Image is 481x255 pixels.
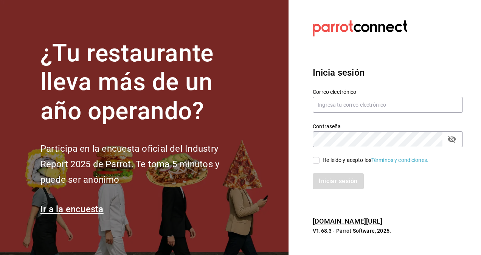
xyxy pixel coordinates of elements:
a: [DOMAIN_NAME][URL] [313,217,382,225]
input: Ingresa tu correo electrónico [313,97,463,113]
a: Términos y condiciones. [371,157,428,163]
label: Correo electrónico [313,89,463,94]
h1: ¿Tu restaurante lleva más de un año operando? [40,39,245,126]
div: He leído y acepto los [323,156,428,164]
label: Contraseña [313,123,463,129]
h2: Participa en la encuesta oficial del Industry Report 2025 de Parrot. Te toma 5 minutos y puede se... [40,141,245,187]
p: V1.68.3 - Parrot Software, 2025. [313,227,463,235]
button: passwordField [445,133,458,146]
h3: Inicia sesión [313,66,463,79]
a: Ir a la encuesta [40,204,104,215]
